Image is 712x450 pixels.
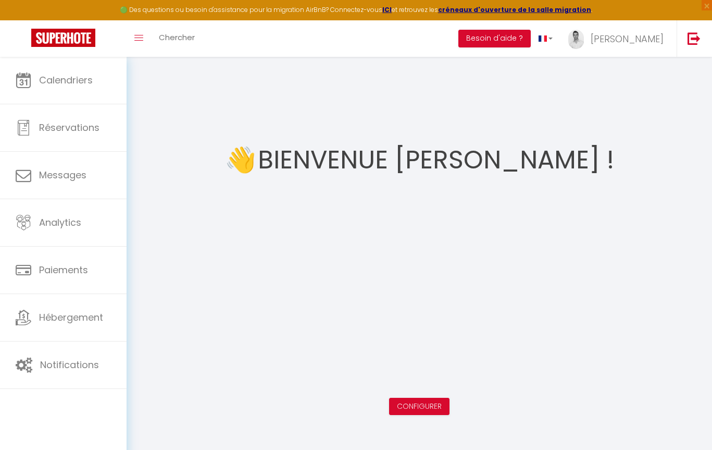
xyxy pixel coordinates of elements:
[397,401,442,411] a: Configurer
[39,168,86,181] span: Messages
[159,32,195,43] span: Chercher
[39,263,88,276] span: Paiements
[39,311,103,324] span: Hébergement
[258,129,614,191] h1: Bienvenue [PERSON_NAME] !
[389,398,449,416] button: Configurer
[39,216,81,229] span: Analytics
[39,74,93,87] span: Calendriers
[151,20,203,57] a: Chercher
[560,20,677,57] a: ... [PERSON_NAME]
[591,32,664,45] span: [PERSON_NAME]
[31,29,95,47] img: Super Booking
[8,4,40,35] button: Ouvrir le widget de chat LiveChat
[382,5,392,14] a: ICI
[225,140,256,179] span: 👋
[39,121,99,134] span: Réservations
[253,191,586,379] iframe: welcome-outil.mov
[458,30,531,47] button: Besoin d'aide ?
[688,32,701,45] img: logout
[438,5,591,14] a: créneaux d'ouverture de la salle migration
[40,358,99,371] span: Notifications
[568,30,584,49] img: ...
